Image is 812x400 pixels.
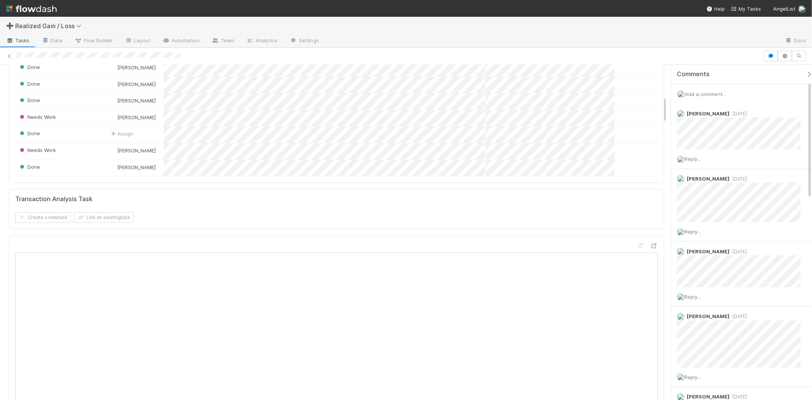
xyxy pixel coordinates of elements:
[18,147,56,153] span: Needs Work
[206,35,240,47] a: Team
[685,91,726,97] span: Add a comment...
[18,64,40,70] span: Done
[687,313,729,319] span: [PERSON_NAME]
[15,195,93,203] h5: Transaction Analysis Task
[773,6,795,12] span: AngelList
[110,147,156,154] div: [PERSON_NAME]
[75,37,113,44] span: Flow Builder
[6,37,30,44] span: Tasks
[729,314,747,319] span: [DATE]
[677,293,684,301] img: avatar_66854b90-094e-431f-b713-6ac88429a2b8.png
[677,175,684,182] img: avatar_66854b90-094e-431f-b713-6ac88429a2b8.png
[18,163,40,171] div: Done
[731,5,761,13] a: My Tasks
[110,98,116,104] img: avatar_04ed6c9e-3b93-401c-8c3a-8fad1b1fc72c.png
[110,114,116,120] img: avatar_66854b90-094e-431f-b713-6ac88429a2b8.png
[729,111,747,117] span: [DATE]
[18,97,40,103] span: Done
[779,35,812,47] a: Docs
[677,228,684,236] img: avatar_66854b90-094e-431f-b713-6ac88429a2b8.png
[110,147,116,154] img: avatar_66854b90-094e-431f-b713-6ac88429a2b8.png
[18,130,40,137] div: Done
[687,176,729,182] span: [PERSON_NAME]
[677,373,684,381] img: avatar_66854b90-094e-431f-b713-6ac88429a2b8.png
[240,35,284,47] a: Analytics
[729,249,747,254] span: [DATE]
[110,164,116,170] img: avatar_04ed6c9e-3b93-401c-8c3a-8fad1b1fc72c.png
[110,163,156,171] div: [PERSON_NAME]
[677,313,684,320] img: avatar_04ed6c9e-3b93-401c-8c3a-8fad1b1fc72c.png
[731,6,761,12] span: My Tasks
[74,212,134,223] button: Link an existingtask
[729,176,747,182] span: [DATE]
[687,394,729,400] span: [PERSON_NAME]
[6,22,14,29] span: ➕
[677,70,710,78] span: Comments
[156,35,206,47] a: Automation
[677,248,684,255] img: avatar_66854b90-094e-431f-b713-6ac88429a2b8.png
[117,81,156,87] span: [PERSON_NAME]
[684,156,701,162] span: Reply...
[677,155,684,163] img: avatar_66854b90-094e-431f-b713-6ac88429a2b8.png
[684,229,701,235] span: Reply...
[18,130,40,136] span: Done
[677,110,684,117] img: avatar_66854b90-094e-431f-b713-6ac88429a2b8.png
[684,294,701,300] span: Reply...
[117,147,156,154] span: [PERSON_NAME]
[18,113,56,121] div: Needs Work
[18,81,40,87] span: Done
[15,212,71,223] button: Create a newtask
[110,81,116,87] img: avatar_04ed6c9e-3b93-401c-8c3a-8fad1b1fc72c.png
[110,64,116,70] img: avatar_04ed6c9e-3b93-401c-8c3a-8fad1b1fc72c.png
[687,248,729,254] span: [PERSON_NAME]
[110,114,156,121] div: [PERSON_NAME]
[117,64,156,70] span: [PERSON_NAME]
[15,22,85,30] span: Realized Gain / Loss
[684,374,701,380] span: Reply...
[117,114,156,120] span: [PERSON_NAME]
[117,98,156,104] span: [PERSON_NAME]
[110,80,156,88] div: [PERSON_NAME]
[119,35,156,47] a: Layout
[729,394,747,400] span: [DATE]
[687,110,729,117] span: [PERSON_NAME]
[110,97,156,104] div: [PERSON_NAME]
[110,130,133,138] span: Assign
[36,35,69,47] a: Data
[117,164,156,170] span: [PERSON_NAME]
[18,96,40,104] div: Done
[69,35,119,47] a: Flow Builder
[284,35,325,47] a: Settings
[18,114,56,120] span: Needs Work
[707,5,725,13] div: Help
[18,63,40,71] div: Done
[677,90,685,98] img: avatar_66854b90-094e-431f-b713-6ac88429a2b8.png
[110,64,156,71] div: [PERSON_NAME]
[18,80,40,88] div: Done
[18,164,40,170] span: Done
[6,2,57,15] img: logo-inverted-e16ddd16eac7371096b0.svg
[798,5,806,13] img: avatar_66854b90-094e-431f-b713-6ac88429a2b8.png
[18,146,56,154] div: Needs Work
